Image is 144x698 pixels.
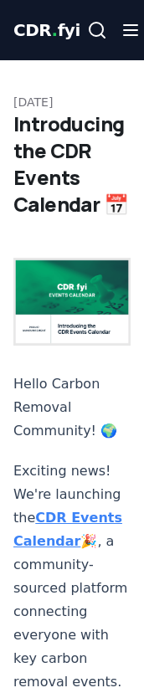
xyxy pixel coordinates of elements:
[13,110,131,218] h1: Introducing the CDR Events Calendar 📅
[13,372,131,443] p: Hello Carbon Removal Community! 🌍
[13,18,80,42] a: CDR.fyi
[13,258,131,346] img: blog post image
[13,94,131,110] p: [DATE]
[13,20,80,40] span: CDR fyi
[13,510,122,549] a: CDR Events Calendar
[52,20,58,40] span: .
